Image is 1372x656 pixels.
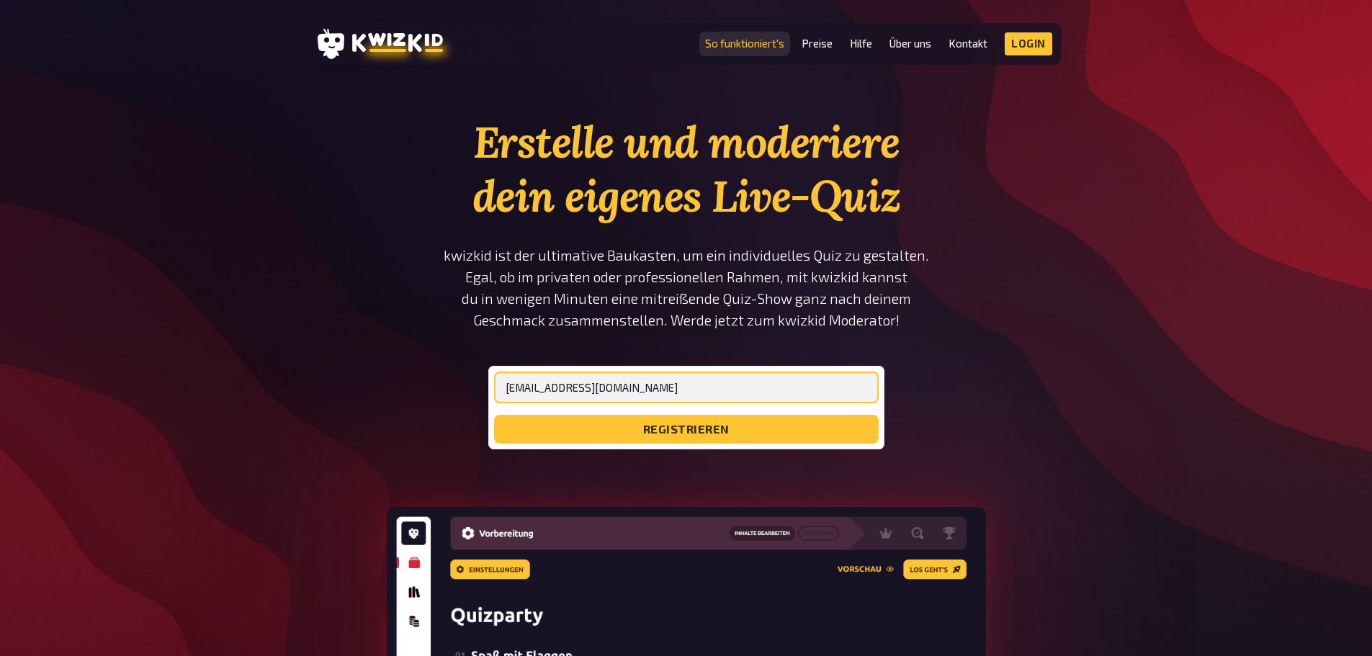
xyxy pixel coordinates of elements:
h1: Erstelle und moderiere dein eigenes Live-Quiz [443,115,930,223]
a: Über uns [889,37,931,50]
a: Hilfe [850,37,872,50]
p: kwizkid ist der ultimative Baukasten, um ein individuelles Quiz zu gestalten. Egal, ob im private... [443,245,930,331]
a: So funktioniert's [705,37,784,50]
a: Kontakt [949,37,987,50]
a: Preise [802,37,833,50]
a: Login [1005,32,1052,55]
button: registrieren [494,415,879,444]
input: quizmaster@yourdomain.com [494,372,879,403]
